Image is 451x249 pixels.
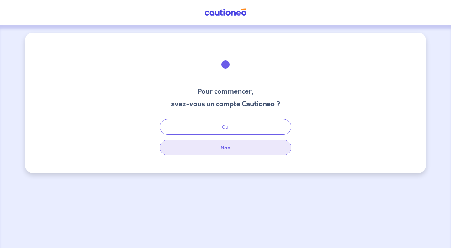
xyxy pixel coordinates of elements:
button: Oui [160,119,291,135]
button: Non [160,140,291,155]
img: Cautioneo [202,8,249,16]
h3: Pour commencer, [171,86,280,96]
img: illu_welcome.svg [209,48,242,81]
h3: avez-vous un compte Cautioneo ? [171,99,280,109]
